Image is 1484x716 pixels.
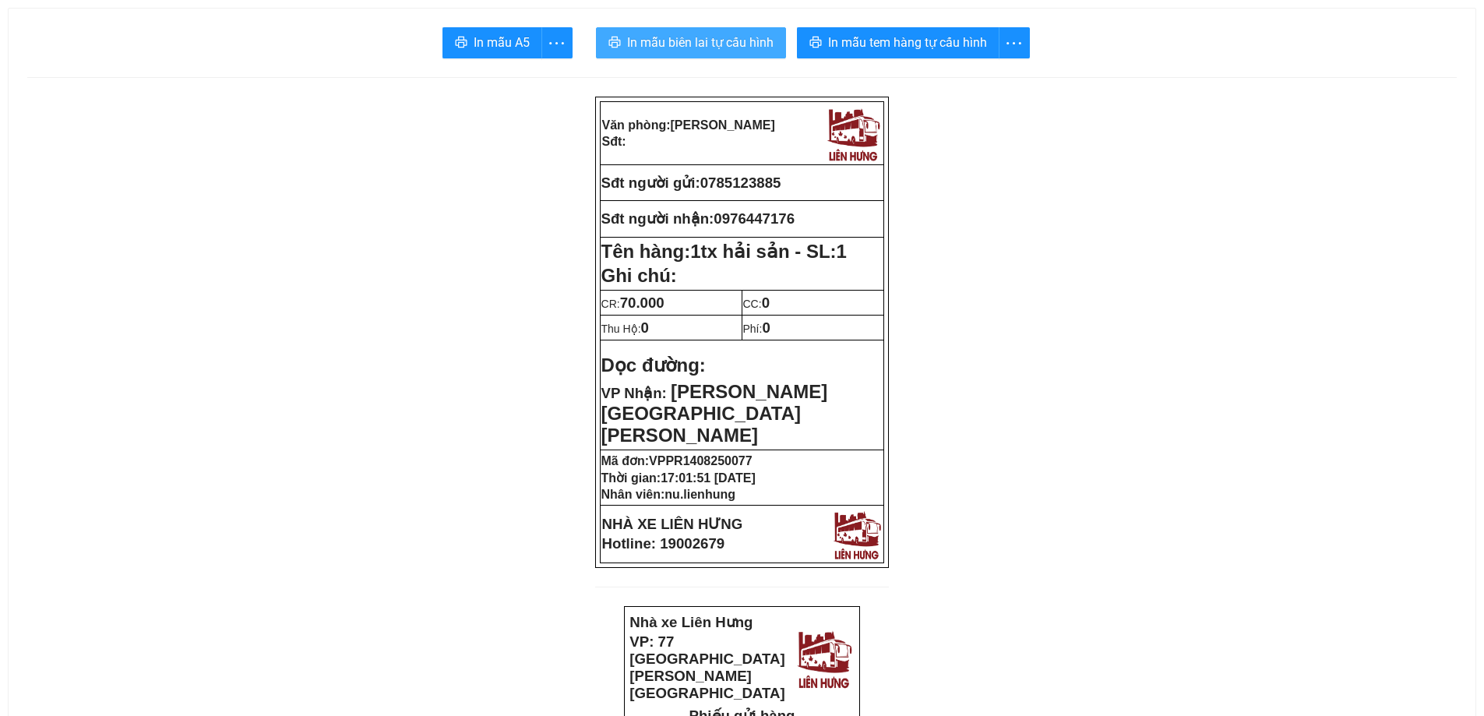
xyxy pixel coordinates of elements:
button: printerIn mẫu tem hàng tự cấu hình [797,27,999,58]
strong: Dọc đường: [601,354,706,376]
button: printerIn mẫu A5 [442,27,542,58]
span: 0976447176 [714,210,795,227]
span: printer [608,36,621,51]
span: printer [809,36,822,51]
span: In mẫu A5 [474,33,530,52]
img: logo [830,507,883,561]
strong: Tên hàng: [601,241,847,262]
span: 70.000 [620,295,664,311]
span: more [999,34,1029,53]
strong: Mã đơn: [601,454,753,467]
img: logo [793,626,855,690]
strong: Văn phòng: [602,118,775,132]
span: 0 [641,319,649,336]
img: logo [823,104,883,163]
span: Thu Hộ: [601,323,649,335]
span: CR: [601,298,664,310]
span: CC: [743,298,770,310]
span: more [542,34,572,53]
span: In mẫu tem hàng tự cấu hình [828,33,987,52]
button: more [999,27,1030,58]
span: [PERSON_NAME][GEOGRAPHIC_DATA][PERSON_NAME] [601,381,828,446]
strong: Nhân viên: [601,488,735,501]
span: In mẫu biên lai tự cấu hình [627,33,774,52]
span: Phí: [743,323,770,335]
span: 0 [762,319,770,336]
span: VPPR1408250077 [649,454,753,467]
strong: Nhà xe Liên Hưng [629,614,753,630]
span: 0785123885 [700,175,781,191]
strong: Sđt: [602,135,626,148]
strong: VP: 77 [GEOGRAPHIC_DATA][PERSON_NAME][GEOGRAPHIC_DATA] [629,633,784,701]
strong: Sđt người nhận: [601,210,714,227]
strong: Sđt người gửi: [601,175,700,191]
span: Ghi chú: [601,265,677,286]
span: nu.lienhung [664,488,735,501]
strong: Hotline: 19002679 [602,535,725,552]
button: printerIn mẫu biên lai tự cấu hình [596,27,786,58]
button: more [541,27,573,58]
strong: Thời gian: [601,471,756,485]
span: 1 [837,241,847,262]
span: [PERSON_NAME] [671,118,775,132]
span: 17:01:51 [DATE] [661,471,756,485]
span: printer [455,36,467,51]
span: 0 [762,295,770,311]
span: 1tx hải sản - SL: [690,241,847,262]
span: VP Nhận: [601,385,667,401]
strong: NHÀ XE LIÊN HƯNG [602,516,743,532]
